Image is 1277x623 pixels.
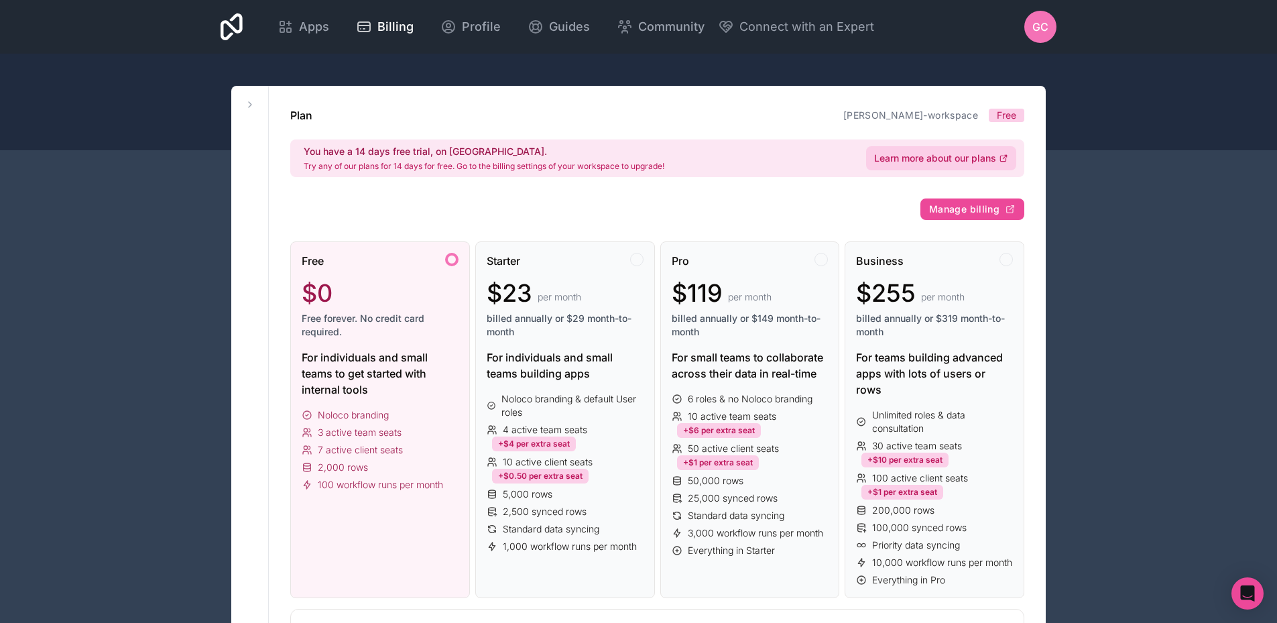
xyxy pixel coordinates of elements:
[430,12,511,42] a: Profile
[718,17,874,36] button: Connect with an Expert
[302,253,324,269] span: Free
[866,146,1016,170] a: Learn more about our plans
[920,199,1024,220] button: Manage billing
[501,392,643,419] span: Noloco branding & default User roles
[677,423,761,438] div: +$6 per extra seat
[503,522,599,536] span: Standard data syncing
[872,556,1012,569] span: 10,000 workflow runs per month
[345,12,424,42] a: Billing
[487,312,644,339] span: billed annually or $29 month-to-month
[503,505,587,518] span: 2,500 synced rows
[739,17,874,36] span: Connect with an Expert
[672,253,689,269] span: Pro
[538,290,581,304] span: per month
[872,439,962,453] span: 30 active team seats
[856,349,1013,398] div: For teams building advanced apps with lots of users or rows
[872,504,934,517] span: 200,000 rows
[462,17,501,36] span: Profile
[318,478,443,492] span: 100 workflow runs per month
[872,521,967,534] span: 100,000 synced rows
[503,423,587,437] span: 4 active team seats
[318,408,389,422] span: Noloco branding
[856,312,1013,339] span: billed annually or $319 month-to-month
[728,290,772,304] span: per month
[861,453,949,467] div: +$10 per extra seat
[921,290,965,304] span: per month
[304,145,664,158] h2: You have a 14 days free trial, on [GEOGRAPHIC_DATA].
[688,410,776,423] span: 10 active team seats
[856,253,904,269] span: Business
[843,109,978,121] a: [PERSON_NAME]-workspace
[503,540,637,553] span: 1,000 workflow runs per month
[302,280,332,306] span: $0
[492,469,589,484] div: +$0.50 per extra seat
[929,203,999,215] span: Manage billing
[290,107,312,123] h1: Plan
[872,408,1013,435] span: Unlimited roles & data consultation
[874,152,996,165] span: Learn more about our plans
[638,17,705,36] span: Community
[872,573,945,587] span: Everything in Pro
[487,280,532,306] span: $23
[318,443,403,457] span: 7 active client seats
[503,488,552,501] span: 5,000 rows
[672,349,829,382] div: For small teams to collaborate across their data in real-time
[302,349,459,398] div: For individuals and small teams to get started with internal tools
[606,12,715,42] a: Community
[318,426,402,439] span: 3 active team seats
[861,485,943,500] div: +$1 per extra seat
[672,312,829,339] span: billed annually or $149 month-to-month
[688,392,812,406] span: 6 roles & no Noloco branding
[672,280,723,306] span: $119
[517,12,601,42] a: Guides
[688,474,743,488] span: 50,000 rows
[503,455,593,469] span: 10 active client seats
[492,437,576,451] div: +$4 per extra seat
[304,161,664,172] p: Try any of our plans for 14 days for free. Go to the billing settings of your workspace to upgrade!
[267,12,340,42] a: Apps
[299,17,329,36] span: Apps
[872,471,968,485] span: 100 active client seats
[377,17,414,36] span: Billing
[487,253,520,269] span: Starter
[688,442,779,455] span: 50 active client seats
[1032,19,1048,35] span: GC
[318,461,368,474] span: 2,000 rows
[549,17,590,36] span: Guides
[856,280,916,306] span: $255
[487,349,644,382] div: For individuals and small teams building apps
[997,109,1016,122] span: Free
[688,492,778,505] span: 25,000 synced rows
[1231,577,1264,610] div: Open Intercom Messenger
[677,455,759,470] div: +$1 per extra seat
[688,544,775,557] span: Everything in Starter
[688,509,784,522] span: Standard data syncing
[688,526,823,540] span: 3,000 workflow runs per month
[302,312,459,339] span: Free forever. No credit card required.
[872,539,960,552] span: Priority data syncing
